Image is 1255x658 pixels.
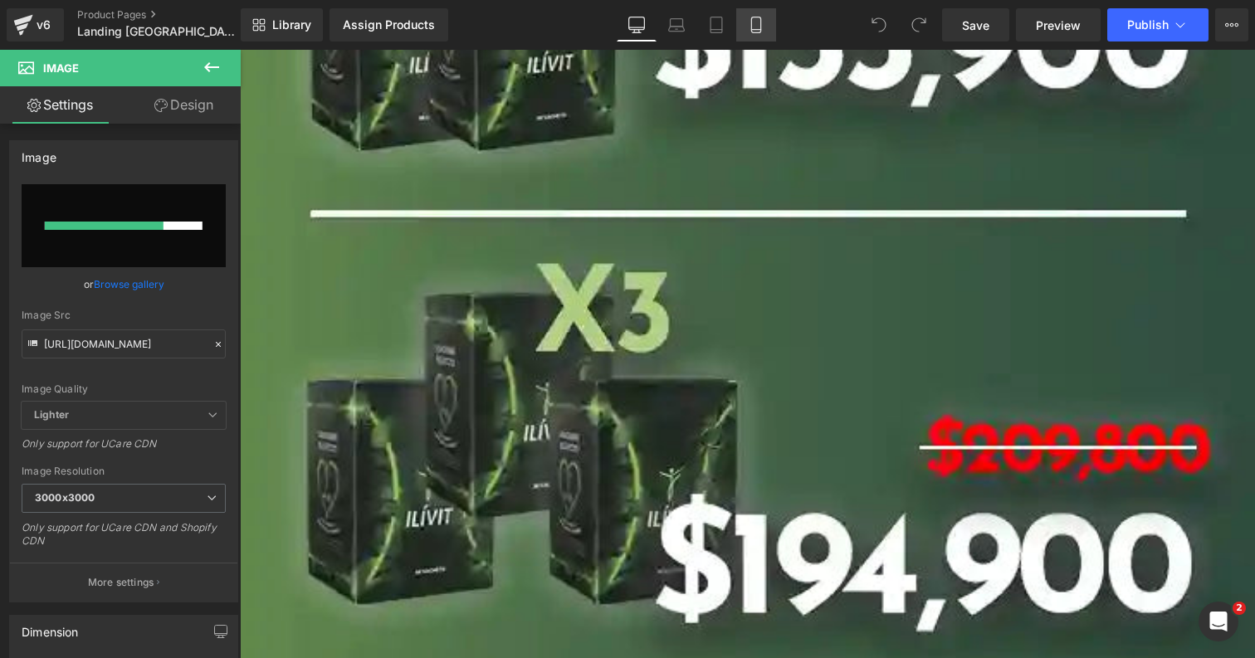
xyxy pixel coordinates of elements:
button: More settings [10,563,237,602]
div: Image Quality [22,383,226,395]
a: Laptop [657,8,696,41]
button: Undo [862,8,896,41]
div: Only support for UCare CDN [22,437,226,461]
div: Image Resolution [22,465,226,477]
div: Only support for UCare CDN and Shopify CDN [22,521,226,558]
b: Lighter [34,408,69,421]
div: Image Src [22,310,226,321]
div: Image [22,141,56,164]
a: Browse gallery [94,270,164,299]
div: Dimension [22,616,79,639]
span: Image [43,61,79,75]
a: Mobile [736,8,776,41]
button: Publish [1107,8,1209,41]
a: v6 [7,8,64,41]
div: or [22,275,226,293]
button: More [1215,8,1248,41]
span: Publish [1127,18,1169,32]
span: 2 [1233,602,1246,615]
input: Link [22,329,226,358]
button: Redo [902,8,935,41]
span: Preview [1036,17,1081,34]
span: Landing [GEOGRAPHIC_DATA] [77,25,237,38]
div: Assign Products [343,18,435,32]
a: Desktop [617,8,657,41]
a: Preview [1016,8,1101,41]
div: v6 [33,14,54,36]
b: 3000x3000 [35,491,95,504]
iframe: Intercom live chat [1199,602,1238,641]
a: Product Pages [77,8,268,22]
a: Tablet [696,8,736,41]
span: Save [962,17,989,34]
a: Design [124,86,244,124]
span: Library [272,17,311,32]
a: New Library [241,8,323,41]
p: More settings [88,575,154,590]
